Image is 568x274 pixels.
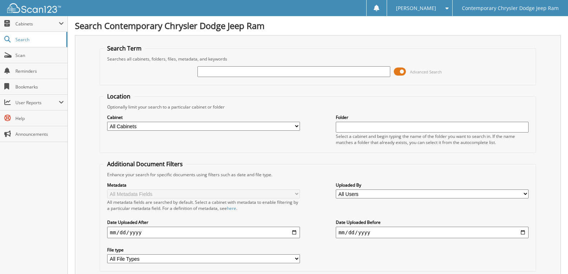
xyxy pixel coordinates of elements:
[15,131,64,137] span: Announcements
[107,247,300,253] label: File type
[15,37,63,43] span: Search
[15,84,64,90] span: Bookmarks
[227,205,236,211] a: here
[336,219,529,225] label: Date Uploaded Before
[462,6,559,10] span: Contemporary Chrysler Dodge Jeep Ram
[75,20,561,32] h1: Search Contemporary Chrysler Dodge Jeep Ram
[15,21,59,27] span: Cabinets
[107,227,300,238] input: start
[15,68,64,74] span: Reminders
[104,172,532,178] div: Enhance your search for specific documents using filters such as date and file type.
[104,44,145,52] legend: Search Term
[107,199,300,211] div: All metadata fields are searched by default. Select a cabinet with metadata to enable filtering b...
[15,100,59,106] span: User Reports
[104,92,134,100] legend: Location
[396,6,436,10] span: [PERSON_NAME]
[336,133,529,145] div: Select a cabinet and begin typing the name of the folder you want to search in. If the name match...
[107,114,300,120] label: Cabinet
[15,52,64,58] span: Scan
[107,219,300,225] label: Date Uploaded After
[104,56,532,62] div: Searches all cabinets, folders, files, metadata, and keywords
[107,182,300,188] label: Metadata
[15,115,64,121] span: Help
[336,182,529,188] label: Uploaded By
[104,104,532,110] div: Optionally limit your search to a particular cabinet or folder
[336,114,529,120] label: Folder
[7,3,61,13] img: scan123-logo-white.svg
[410,69,442,74] span: Advanced Search
[336,227,529,238] input: end
[104,160,186,168] legend: Additional Document Filters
